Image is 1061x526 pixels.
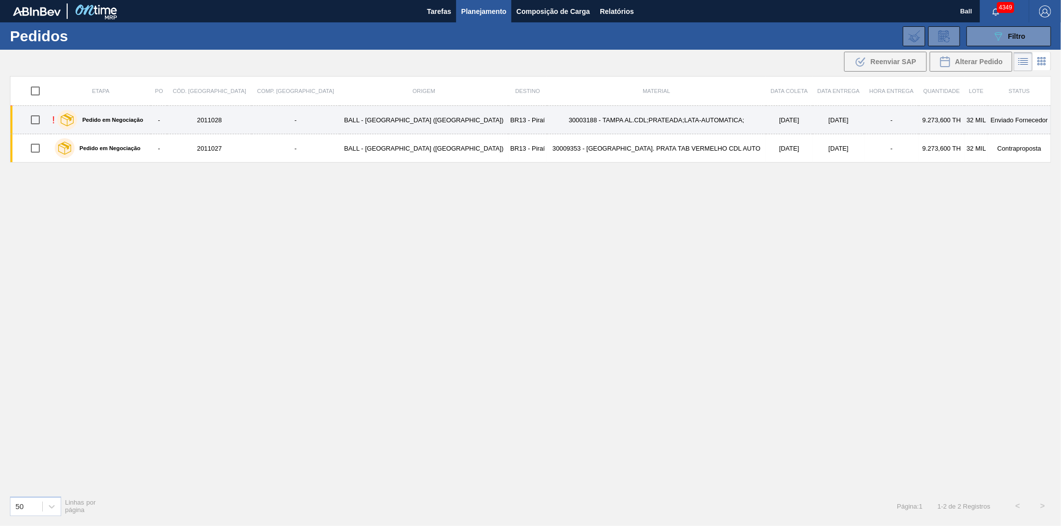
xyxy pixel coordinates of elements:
span: Página : 1 [897,503,922,510]
td: 32 MIL [965,106,988,134]
td: [DATE] [813,134,865,163]
span: Origem [412,88,435,94]
div: Visão em Cards [1033,52,1051,71]
label: Pedido em Negociação [77,117,143,123]
td: 9.273,600 TH [919,106,965,134]
a: Pedido em Negociação-2011027-BALL - [GEOGRAPHIC_DATA] ([GEOGRAPHIC_DATA])BR13 - Piraí30009353 - [... [10,134,1051,163]
td: 30009353 - [GEOGRAPHIC_DATA]. PRATA TAB VERMELHO CDL AUTO [547,134,766,163]
span: Filtro [1008,32,1026,40]
span: Linhas por página [65,499,96,514]
span: Material [643,88,670,94]
div: ! [52,114,55,126]
td: [DATE] [766,134,813,163]
td: - [252,134,340,163]
span: Cód. [GEOGRAPHIC_DATA] [173,88,246,94]
td: - [151,134,167,163]
div: Reenviar SAP [844,52,927,72]
button: > [1030,494,1055,519]
td: BALL - [GEOGRAPHIC_DATA] ([GEOGRAPHIC_DATA]) [340,106,508,134]
td: - [151,106,167,134]
td: - [865,134,919,163]
span: Etapa [92,88,109,94]
span: Tarefas [427,5,451,17]
td: 2011027 [167,134,252,163]
span: PO [155,88,163,94]
td: - [252,106,340,134]
td: - [865,106,919,134]
div: 50 [15,502,24,511]
td: 2011028 [167,106,252,134]
td: Enviado Fornecedor [988,106,1051,134]
span: Data coleta [771,88,808,94]
label: Pedido em Negociação [75,145,140,151]
span: Alterar Pedido [955,58,1003,66]
h1: Pedidos [10,30,161,42]
span: Lote [969,88,983,94]
button: Notificações [980,4,1012,18]
img: TNhmsLtSVTkK8tSr43FrP2fwEKptu5GPRR3wAAAABJRU5ErkJggg== [13,7,61,16]
td: BR13 - Piraí [508,134,547,163]
button: Filtro [966,26,1051,46]
span: Reenviar SAP [870,58,916,66]
span: Comp. [GEOGRAPHIC_DATA] [257,88,334,94]
span: Quantidade [923,88,960,94]
td: [DATE] [813,106,865,134]
span: Status [1009,88,1030,94]
td: 30003188 - TAMPA AL.CDL;PRATEADA;LATA-AUTOMATICA; [547,106,766,134]
span: Data entrega [817,88,860,94]
a: !Pedido em Negociação-2011028-BALL - [GEOGRAPHIC_DATA] ([GEOGRAPHIC_DATA])BR13 - Piraí30003188 - ... [10,106,1051,134]
button: < [1005,494,1030,519]
td: BR13 - Piraí [508,106,547,134]
span: Hora Entrega [869,88,914,94]
div: Visão em Lista [1014,52,1033,71]
span: Composição de Carga [516,5,590,17]
div: Alterar Pedido [930,52,1012,72]
td: 32 MIL [965,134,988,163]
div: Solicitação de Revisão de Pedidos [928,26,960,46]
span: Destino [515,88,540,94]
span: Relatórios [600,5,634,17]
span: Planejamento [461,5,506,17]
div: Importar Negociações dos Pedidos [903,26,925,46]
img: Logout [1039,5,1051,17]
td: BALL - [GEOGRAPHIC_DATA] ([GEOGRAPHIC_DATA]) [340,134,508,163]
td: [DATE] [766,106,813,134]
span: 4349 [997,2,1014,13]
td: Contraproposta [988,134,1051,163]
td: 9.273,600 TH [919,134,965,163]
span: 1 - 2 de 2 Registros [938,503,990,510]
